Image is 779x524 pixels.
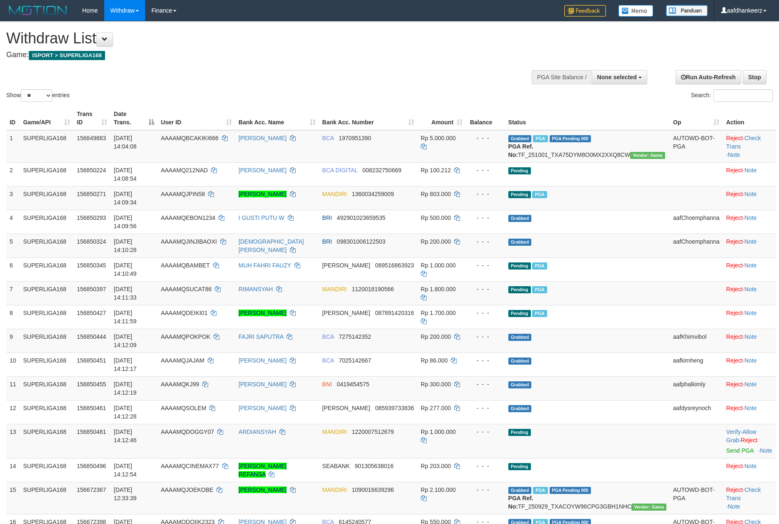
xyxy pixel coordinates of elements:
span: [DATE] 14:12:46 [114,428,137,443]
span: 156850324 [77,238,106,245]
span: 156850444 [77,333,106,340]
span: Rp 86.000 [421,357,448,364]
a: Reject [726,463,743,469]
a: Reject [726,357,743,364]
a: Note [744,463,757,469]
span: Grabbed [508,358,532,365]
td: · [723,281,776,305]
img: panduan.png [666,5,708,16]
span: Rp 1.000.000 [421,428,456,435]
span: Marked by aafsengchandara [532,262,547,270]
img: Feedback.jpg [564,5,606,17]
td: 10 [6,353,20,376]
span: AAAAMQBCAKIKI666 [161,135,219,141]
span: Copy 1220007512679 to clipboard [352,428,394,435]
td: · [723,162,776,186]
span: Pending [508,262,531,270]
span: Vendor URL: https://trx31.1velocity.biz [631,504,666,511]
td: AUTOWD-BOT-PGA [670,130,723,163]
th: ID [6,106,20,130]
td: 4 [6,210,20,234]
div: - - - [469,380,501,388]
a: Note [744,310,757,316]
td: · [723,234,776,257]
td: 11 [6,376,20,400]
span: Rp 200.000 [421,333,451,340]
span: AAAAMQSUCAT86 [161,286,212,292]
span: 156850224 [77,167,106,174]
a: Note [744,286,757,292]
span: [PERSON_NAME] [322,262,370,269]
a: Reject [741,437,757,443]
span: BCA DIGITAL [322,167,358,174]
td: · [723,257,776,281]
span: Rp 1.000.000 [421,262,456,269]
a: ARDIANSYAH [239,428,276,435]
span: Copy 901305638016 to clipboard [354,463,393,469]
span: [DATE] 14:12:17 [114,357,137,372]
span: Copy 492901023659535 to clipboard [337,214,386,221]
a: Note [744,333,757,340]
a: Reject [726,286,743,292]
span: Pending [508,429,531,436]
span: Rp 1.700.000 [421,310,456,316]
a: Check Trans [726,135,761,150]
span: AAAAMQJAJAM [161,357,204,364]
span: 156850345 [77,262,106,269]
span: AAAAMQJINJIBAOXI [161,238,217,245]
span: Pending [508,310,531,317]
span: [DATE] 14:12:09 [114,333,137,348]
div: - - - [469,214,501,222]
td: · [723,210,776,234]
span: Copy 0419454575 to clipboard [337,381,369,388]
span: AAAAMQEBON1234 [161,214,216,221]
td: · [723,376,776,400]
td: SUPERLIGA168 [20,353,73,376]
a: [PERSON_NAME] REFANSA [239,463,286,478]
a: MUH FAHRI FAUZY [239,262,291,269]
td: aafKhimvibol [670,329,723,353]
a: Reject [726,405,743,411]
a: Reject [726,238,743,245]
span: 156850293 [77,214,106,221]
span: Pending [508,286,531,293]
span: SEABANK [322,463,350,469]
span: AAAAMQ212NAD [161,167,208,174]
td: TF_251001_TXA75DYM8O0MX2XXQ8CW [505,130,670,163]
a: Allow Grab [726,428,756,443]
span: Grabbed [508,487,532,494]
span: Grabbed [508,239,532,246]
div: - - - [469,486,501,494]
a: Send PGA [726,447,753,454]
span: None selected [597,74,637,81]
span: AAAAMQSOLEM [161,405,206,411]
span: Grabbed [508,215,532,222]
span: PGA Pending [550,135,591,142]
span: · [726,428,756,443]
td: 2 [6,162,20,186]
span: [DATE] 14:09:56 [114,214,137,229]
span: 156850481 [77,428,106,435]
div: - - - [469,404,501,412]
span: ISPORT > SUPERLIGA168 [29,51,105,60]
td: · · [723,130,776,163]
a: [PERSON_NAME] [239,405,286,411]
a: Reject [726,167,743,174]
span: Rp 5.000.000 [421,135,456,141]
b: PGA Ref. No: [508,495,533,510]
span: BCA [322,135,334,141]
img: Button%20Memo.svg [618,5,653,17]
td: · [723,458,776,482]
a: Note [744,238,757,245]
span: AAAAMQDEIKI01 [161,310,208,316]
span: Pending [508,463,531,470]
span: Copy 7025142667 to clipboard [339,357,371,364]
span: 156849883 [77,135,106,141]
td: SUPERLIGA168 [20,162,73,186]
div: - - - [469,428,501,436]
h4: Game: [6,51,511,59]
td: SUPERLIGA168 [20,130,73,163]
span: Rp 2.100.000 [421,486,456,493]
span: AAAAMQJPIN58 [161,191,205,197]
th: Date Trans.: activate to sort column descending [111,106,158,130]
